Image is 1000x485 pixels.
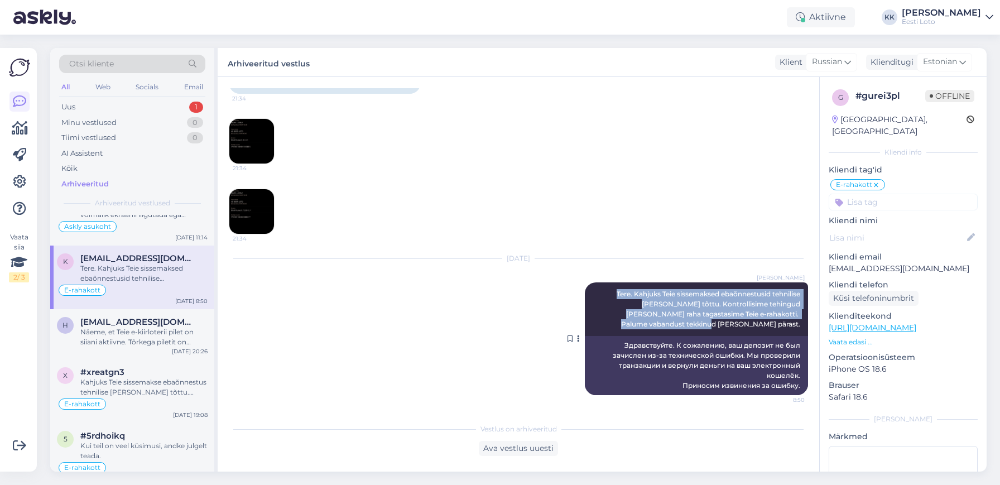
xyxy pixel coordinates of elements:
[829,431,978,443] p: Märkmed
[229,253,808,263] div: [DATE]
[133,80,161,94] div: Socials
[812,56,842,68] span: Russian
[172,347,208,356] div: [DATE] 20:26
[61,179,109,190] div: Arhiveeritud
[479,441,558,456] div: Ava vestlus uuesti
[233,234,275,243] span: 21:34
[617,290,802,328] span: Tere. Kahjuks Teie sissemaksed ebaõnnestusid tehnilise [PERSON_NAME] tõttu. Kontrollisime tehingu...
[61,132,116,143] div: Tiimi vestlused
[757,273,805,282] span: [PERSON_NAME]
[64,464,100,471] span: E-rahakott
[59,80,72,94] div: All
[9,232,29,282] div: Vaata siia
[902,8,981,17] div: [PERSON_NAME]
[902,17,981,26] div: Eesti Loto
[829,337,978,347] p: Vaata edasi ...
[61,163,78,174] div: Kõik
[80,327,208,347] div: Näeme, et Teie e-kiirloterii pilet on siiani aktiivne. Tõrkega piletit on võimalik uuesti mängida...
[882,9,897,25] div: KK
[61,102,75,113] div: Uus
[829,215,978,227] p: Kliendi nimi
[80,377,208,397] div: Kahjuks Teie sissemakse ebaõnnestus tehnilise [PERSON_NAME] tõttu. Kontrollisime ostu [PERSON_NAM...
[829,363,978,375] p: iPhone OS 18.6
[829,414,978,424] div: [PERSON_NAME]
[829,263,978,275] p: [EMAIL_ADDRESS][DOMAIN_NAME]
[233,164,275,172] span: 21:34
[63,257,68,266] span: k
[585,336,808,395] div: Здравствуйте. К сожалению, ваш депозит не был зачислен из-за технической ошибки. Мы проверили тра...
[855,89,925,103] div: # gurei3pl
[173,411,208,419] div: [DATE] 19:08
[64,287,100,294] span: E-rahakott
[829,194,978,210] input: Lisa tag
[69,58,114,70] span: Otsi kliente
[189,102,203,113] div: 1
[63,371,68,380] span: x
[829,279,978,291] p: Kliendi telefon
[829,291,919,306] div: Küsi telefoninumbrit
[775,56,802,68] div: Klient
[80,441,208,461] div: Kui teil on veel küsimusi, andke julgelt teada.
[232,94,274,103] span: 21:34
[829,310,978,322] p: Klienditeekond
[80,367,124,377] span: #xreatgn3
[62,321,68,329] span: h
[9,272,29,282] div: 2 / 3
[187,117,203,128] div: 0
[829,380,978,391] p: Brauser
[829,164,978,176] p: Kliendi tag'id
[228,55,310,70] label: Arhiveeritud vestlus
[9,57,30,78] img: Askly Logo
[829,147,978,157] div: Kliendi info
[829,323,916,333] a: [URL][DOMAIN_NAME]
[829,352,978,363] p: Operatsioonisüsteem
[187,132,203,143] div: 0
[480,424,557,434] span: Vestlus on arhiveeritud
[61,117,117,128] div: Minu vestlused
[923,56,957,68] span: Estonian
[866,56,914,68] div: Klienditugi
[925,90,974,102] span: Offline
[95,198,170,208] span: Arhiveeritud vestlused
[763,396,805,404] span: 8:50
[61,148,103,159] div: AI Assistent
[80,253,196,263] span: kirasnaider@gmail.com
[64,223,111,230] span: Askly asukoht
[829,232,965,244] input: Lisa nimi
[229,119,274,164] img: Attachment
[182,80,205,94] div: Email
[787,7,855,27] div: Aktiivne
[829,391,978,403] p: Safari 18.6
[80,263,208,284] div: Tere. Kahjuks Teie sissemaksed ebaõnnestusid tehnilise [PERSON_NAME] tõttu. Kontrollisime tehingu...
[175,233,208,242] div: [DATE] 11:14
[836,181,872,188] span: E-rahakott
[80,317,196,327] span: hermo.pruunlepp@gmail.com
[80,431,125,441] span: #5rdhoikq
[229,189,274,234] img: Attachment
[93,80,113,94] div: Web
[838,93,843,102] span: g
[829,251,978,263] p: Kliendi email
[64,401,100,407] span: E-rahakott
[175,297,208,305] div: [DATE] 8:50
[902,8,993,26] a: [PERSON_NAME]Eesti Loto
[64,435,68,443] span: 5
[832,114,967,137] div: [GEOGRAPHIC_DATA], [GEOGRAPHIC_DATA]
